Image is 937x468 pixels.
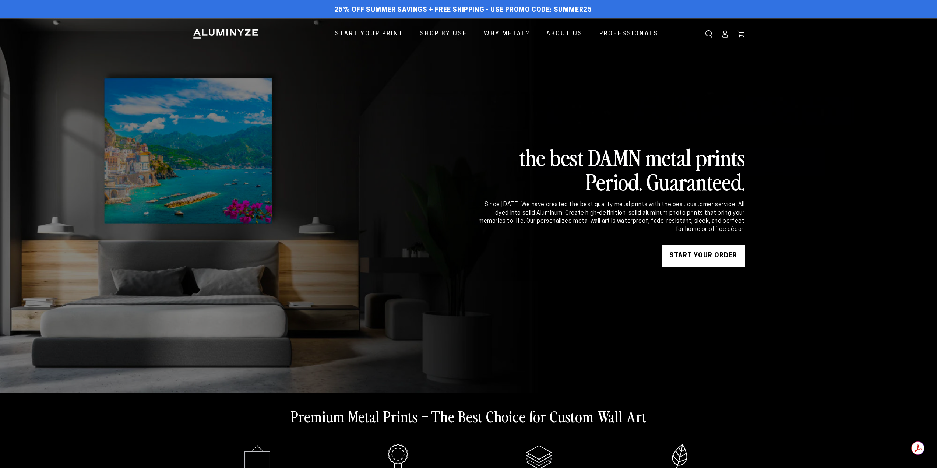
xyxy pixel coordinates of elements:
[193,28,259,39] img: Aluminyze
[334,6,592,14] span: 25% off Summer Savings + Free Shipping - Use Promo Code: SUMMER25
[478,24,535,44] a: Why Metal?
[335,29,404,39] span: Start Your Print
[291,407,647,426] h2: Premium Metal Prints – The Best Choice for Custom Wall Art
[420,29,467,39] span: Shop By Use
[484,29,530,39] span: Why Metal?
[599,29,658,39] span: Professionals
[415,24,473,44] a: Shop By Use
[541,24,588,44] a: About Us
[594,24,664,44] a: Professionals
[330,24,409,44] a: Start Your Print
[701,26,717,42] summary: Search our site
[478,201,745,234] div: Since [DATE] We have created the best quality metal prints with the best customer service. All dy...
[662,245,745,267] a: START YOUR Order
[478,145,745,193] h2: the best DAMN metal prints Period. Guaranteed.
[546,29,583,39] span: About Us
